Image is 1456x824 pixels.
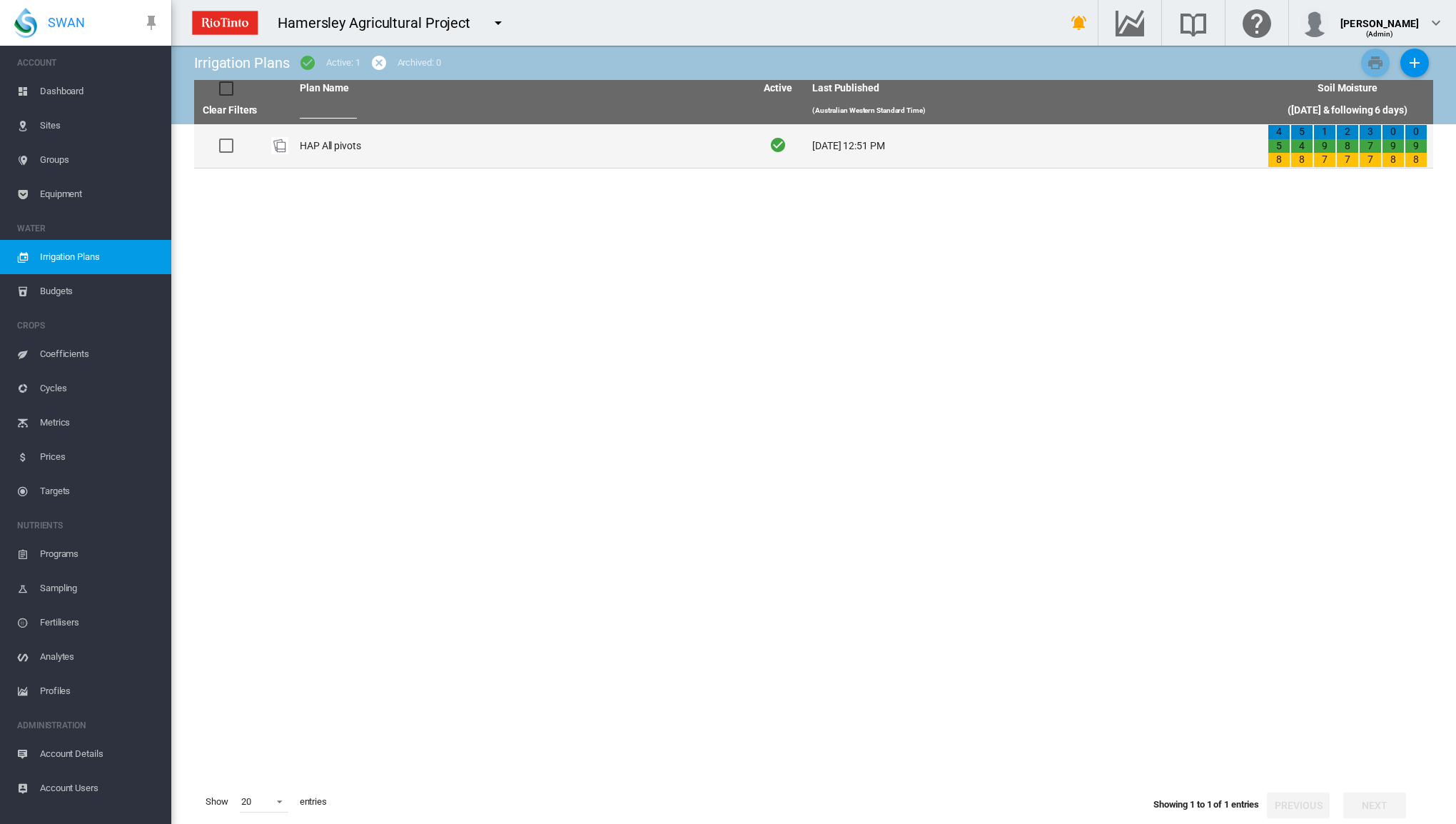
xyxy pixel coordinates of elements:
span: Irrigation Plans [40,240,160,274]
div: 1 [1314,125,1335,139]
button: Next [1343,793,1406,818]
div: Hamersley Agricultural Project [278,13,483,33]
span: entries [294,790,333,814]
button: Add New Plan [1400,49,1429,77]
div: 8 [1291,153,1313,167]
div: 5 [1291,125,1313,139]
md-icon: Go to the Data Hub [1113,14,1147,31]
div: 8 [1268,153,1290,167]
span: Account Users [40,771,160,805]
img: product-image-placeholder.png [271,137,288,154]
th: Plan Name [294,80,749,97]
img: SWAN-Landscape-Logo-Colour-drop.png [14,8,37,38]
span: Metrics [40,406,160,440]
span: Dashboard [40,74,160,109]
div: Irrigation Plans [194,53,289,73]
div: 4 [1268,125,1290,139]
span: Fertilisers [40,606,160,640]
span: Analytes [40,640,160,674]
img: ZPXdBAAAAAElFTkSuQmCC [186,5,263,41]
button: icon-menu-down [484,9,512,37]
md-icon: Search the knowledge base [1176,14,1210,31]
span: Sites [40,109,160,143]
span: SWAN [48,14,85,31]
th: ([DATE] & following 6 days) [1262,97,1433,124]
div: [PERSON_NAME] [1340,11,1419,25]
div: 8 [1337,139,1358,154]
span: Show [200,790,234,814]
md-icon: icon-bell-ring [1071,14,1088,31]
button: icon-bell-ring [1065,9,1093,37]
span: Sampling [40,571,160,606]
div: 9 [1405,139,1427,154]
span: Cycles [40,371,160,406]
div: 9 [1382,139,1404,154]
th: Active [749,80,807,97]
div: Archived: 0 [398,56,441,69]
span: Budgets [40,274,160,308]
span: ADMINISTRATION [17,714,160,737]
div: 8 [1405,153,1427,167]
div: 0 [1405,125,1427,139]
th: Soil Moisture [1262,80,1433,97]
span: (Admin) [1366,30,1394,38]
div: 20 [241,796,251,807]
th: (Australian Western Standard Time) [807,97,1262,124]
span: Prices [40,440,160,474]
button: Print Irrigation Plans [1361,49,1390,77]
div: Active: 1 [326,56,360,69]
div: 3 [1360,125,1381,139]
md-icon: Click here for help [1240,14,1274,31]
a: Clear Filters [203,104,258,116]
button: Previous [1267,793,1330,818]
div: 7 [1337,153,1358,167]
div: Plan Id: 17653 [271,137,288,154]
td: HAP All pivots [294,124,749,168]
div: 7 [1360,153,1381,167]
td: 4 5 8 5 4 8 1 9 7 2 8 7 3 7 7 0 9 8 0 9 8 [1262,124,1433,168]
img: profile.jpg [1300,9,1329,37]
span: Coefficients [40,337,160,371]
th: Last Published [807,80,1262,97]
md-icon: icon-plus [1406,54,1423,71]
span: Groups [40,143,160,177]
div: 2 [1337,125,1358,139]
md-icon: icon-menu-down [490,14,507,31]
span: Account Details [40,737,160,771]
md-icon: icon-checkbox-marked-circle [299,54,316,71]
div: 4 [1291,139,1313,154]
md-icon: icon-chevron-down [1427,14,1445,31]
td: [DATE] 12:51 PM [807,124,1262,168]
md-icon: icon-pin [143,14,160,31]
span: Targets [40,474,160,508]
div: 7 [1314,153,1335,167]
div: 0 [1382,125,1404,139]
span: NUTRIENTS [17,514,160,537]
span: CROPS [17,314,160,337]
span: Equipment [40,177,160,211]
span: Profiles [40,674,160,708]
span: Programs [40,537,160,571]
div: 7 [1360,139,1381,154]
span: WATER [17,217,160,240]
span: ACCOUNT [17,51,160,74]
div: 9 [1314,139,1335,154]
div: 8 [1382,153,1404,167]
md-icon: icon-cancel [370,54,388,71]
md-icon: icon-printer [1367,54,1384,71]
span: Showing 1 to 1 of 1 entries [1153,799,1259,810]
div: 5 [1268,139,1290,154]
